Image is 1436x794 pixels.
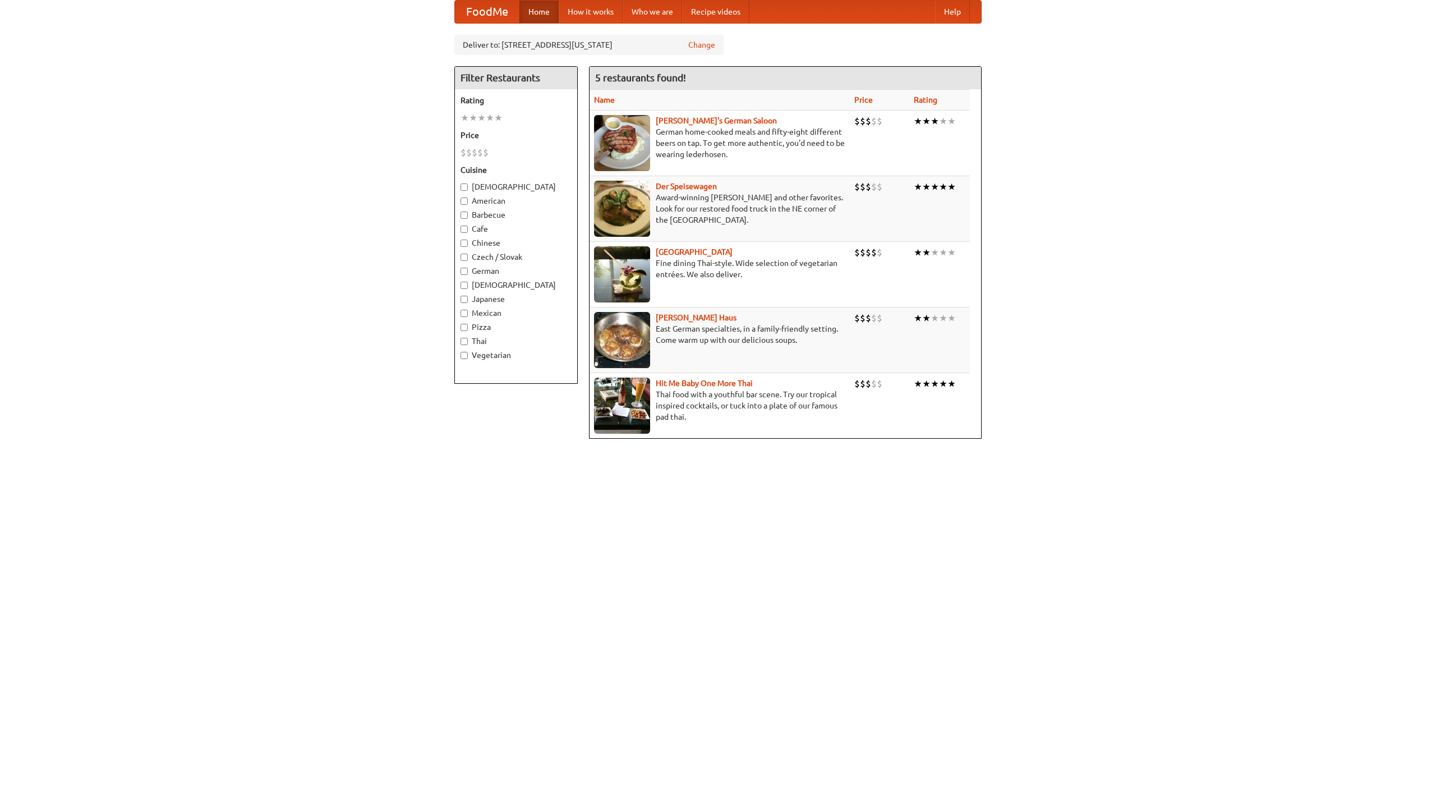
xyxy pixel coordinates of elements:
li: ★ [469,112,477,124]
a: [PERSON_NAME]'s German Saloon [656,116,777,125]
p: East German specialties, in a family-friendly setting. Come warm up with our delicious soups. [594,323,845,346]
input: Thai [461,338,468,345]
label: Thai [461,336,572,347]
img: satay.jpg [594,246,650,302]
a: Price [854,95,873,104]
a: Change [688,39,715,51]
li: $ [877,246,882,259]
li: $ [866,378,871,390]
li: $ [860,181,866,193]
li: ★ [939,115,947,127]
li: ★ [922,115,931,127]
label: Chinese [461,237,572,249]
h5: Cuisine [461,164,572,176]
li: ★ [939,181,947,193]
li: $ [461,146,466,159]
li: $ [854,181,860,193]
a: Recipe videos [682,1,749,23]
li: ★ [947,246,956,259]
li: ★ [494,112,503,124]
input: German [461,268,468,275]
input: Mexican [461,310,468,317]
li: $ [877,312,882,324]
div: Deliver to: [STREET_ADDRESS][US_STATE] [454,35,724,55]
li: ★ [947,378,956,390]
input: Cafe [461,226,468,233]
label: Mexican [461,307,572,319]
li: ★ [461,112,469,124]
li: ★ [914,181,922,193]
li: ★ [914,378,922,390]
input: Czech / Slovak [461,254,468,261]
img: esthers.jpg [594,115,650,171]
li: $ [854,246,860,259]
a: Der Speisewagen [656,182,717,191]
li: $ [860,378,866,390]
li: ★ [947,181,956,193]
li: $ [866,181,871,193]
a: How it works [559,1,623,23]
li: $ [854,115,860,127]
li: ★ [922,246,931,259]
label: Czech / Slovak [461,251,572,263]
li: ★ [939,378,947,390]
label: [DEMOGRAPHIC_DATA] [461,181,572,192]
label: Cafe [461,223,572,235]
label: Barbecue [461,209,572,221]
li: $ [866,312,871,324]
img: kohlhaus.jpg [594,312,650,368]
li: ★ [947,312,956,324]
input: [DEMOGRAPHIC_DATA] [461,183,468,191]
label: Japanese [461,293,572,305]
li: ★ [931,181,939,193]
li: $ [483,146,489,159]
li: $ [860,246,866,259]
label: Vegetarian [461,350,572,361]
li: ★ [931,246,939,259]
p: Thai food with a youthful bar scene. Try our tropical inspired cocktails, or tuck into a plate of... [594,389,845,423]
li: ★ [486,112,494,124]
li: $ [860,312,866,324]
li: $ [877,115,882,127]
li: $ [871,181,877,193]
li: ★ [931,378,939,390]
a: [PERSON_NAME] Haus [656,313,737,322]
li: $ [472,146,477,159]
a: Hit Me Baby One More Thai [656,379,753,388]
a: Help [935,1,970,23]
li: $ [477,146,483,159]
li: ★ [939,246,947,259]
ng-pluralize: 5 restaurants found! [595,72,686,83]
li: $ [877,378,882,390]
a: Home [519,1,559,23]
li: ★ [922,181,931,193]
input: American [461,198,468,205]
li: $ [871,312,877,324]
li: $ [877,181,882,193]
h5: Rating [461,95,572,106]
li: ★ [922,312,931,324]
li: ★ [914,246,922,259]
img: babythai.jpg [594,378,650,434]
li: $ [866,246,871,259]
p: Award-winning [PERSON_NAME] and other favorites. Look for our restored food truck in the NE corne... [594,192,845,226]
input: Barbecue [461,212,468,219]
h5: Price [461,130,572,141]
li: ★ [477,112,486,124]
a: Rating [914,95,937,104]
li: ★ [914,312,922,324]
a: Who we are [623,1,682,23]
label: German [461,265,572,277]
li: ★ [922,378,931,390]
li: $ [871,246,877,259]
li: $ [860,115,866,127]
a: [GEOGRAPHIC_DATA] [656,247,733,256]
input: [DEMOGRAPHIC_DATA] [461,282,468,289]
li: ★ [914,115,922,127]
li: $ [854,378,860,390]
